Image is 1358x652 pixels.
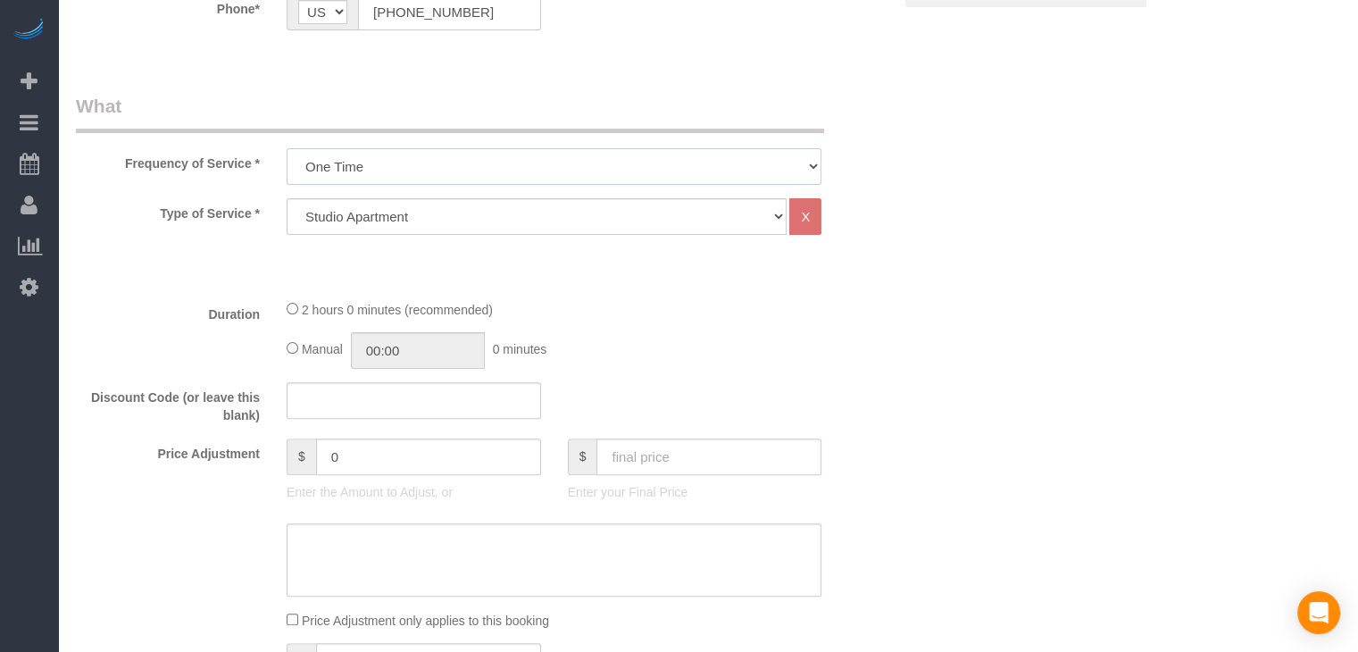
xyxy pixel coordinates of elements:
legend: What [76,93,824,133]
span: 0 minutes [493,342,547,356]
label: Frequency of Service * [62,148,273,172]
p: Enter your Final Price [568,483,822,501]
label: Price Adjustment [62,439,273,463]
span: $ [287,439,316,475]
label: Duration [62,299,273,323]
div: Open Intercom Messenger [1297,591,1340,634]
label: Type of Service * [62,198,273,222]
span: Manual [302,342,343,356]
span: 2 hours 0 minutes (recommended) [302,303,493,317]
input: final price [596,439,821,475]
p: Enter the Amount to Adjust, or [287,483,541,501]
span: Price Adjustment only applies to this booking [302,614,549,628]
img: Automaid Logo [11,18,46,43]
span: $ [568,439,597,475]
label: Discount Code (or leave this blank) [62,382,273,424]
